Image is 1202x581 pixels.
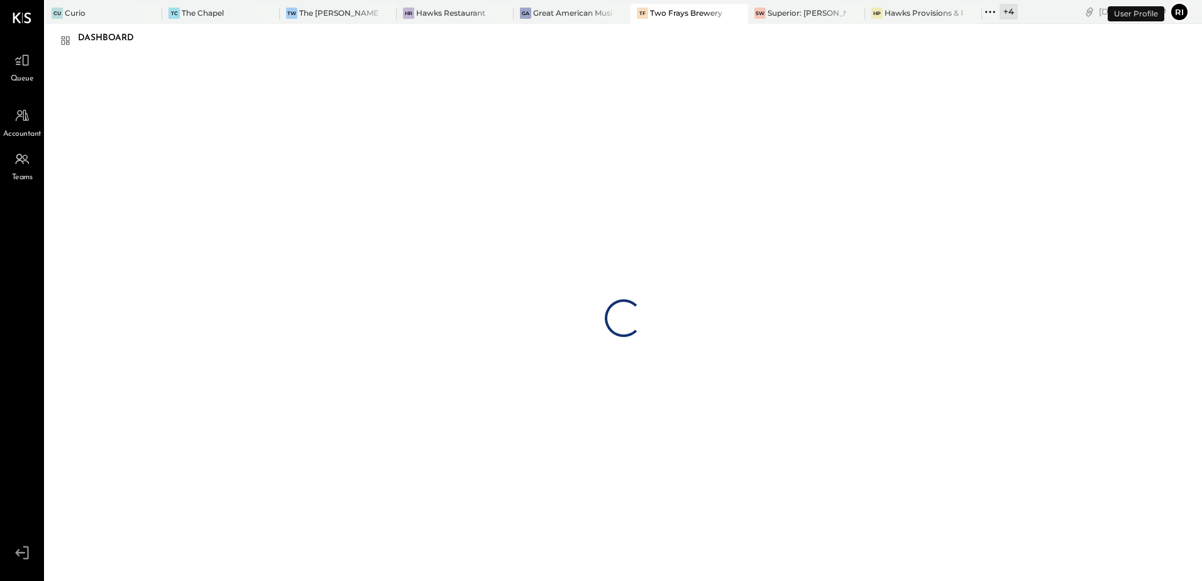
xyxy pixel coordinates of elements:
[12,172,33,184] span: Teams
[3,129,41,140] span: Accountant
[1,147,43,184] a: Teams
[403,8,414,19] div: HR
[768,8,846,18] div: Superior: [PERSON_NAME]
[754,8,766,19] div: SW
[1099,6,1166,18] div: [DATE]
[1000,4,1018,19] div: + 4
[1108,6,1164,21] div: User Profile
[65,8,85,18] div: Curio
[286,8,297,19] div: TW
[885,8,963,18] div: Hawks Provisions & Public House
[182,8,224,18] div: The Chapel
[637,8,648,19] div: TF
[871,8,883,19] div: HP
[1,48,43,85] a: Queue
[52,8,63,19] div: Cu
[168,8,180,19] div: TC
[1083,5,1096,18] div: copy link
[299,8,378,18] div: The [PERSON_NAME]
[650,8,722,18] div: Two Frays Brewery
[11,74,34,85] span: Queue
[1169,2,1189,22] button: Ri
[78,28,146,48] div: Dashboard
[1,104,43,140] a: Accountant
[520,8,531,19] div: GA
[416,8,485,18] div: Hawks Restaurant
[533,8,612,18] div: Great American Music Hall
